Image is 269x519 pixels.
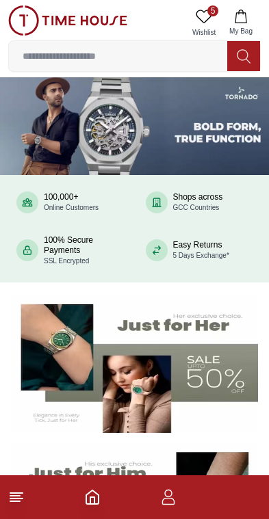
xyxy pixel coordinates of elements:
button: My Bag [221,5,261,40]
img: ... [8,5,127,36]
div: Easy Returns [173,240,229,261]
img: Women's Watches Banner [11,296,258,434]
span: Wishlist [187,27,221,38]
span: My Bag [224,26,258,36]
span: GCC Countries [173,204,220,211]
span: 5 Days Exchange* [173,252,229,259]
a: Home [84,489,101,505]
div: 100,000+ [44,192,99,213]
a: 5Wishlist [187,5,221,40]
div: Shops across [173,192,223,213]
span: 5 [207,5,218,16]
span: SSL Encrypted [44,257,89,265]
span: Online Customers [44,204,99,211]
div: 100% Secure Payments [44,235,124,266]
